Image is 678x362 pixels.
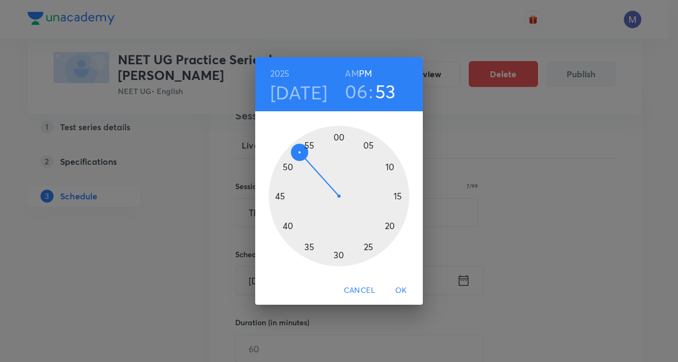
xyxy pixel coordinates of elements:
button: 53 [375,80,396,103]
button: [DATE] [270,81,328,104]
button: 06 [345,80,368,103]
span: OK [388,284,414,297]
button: Cancel [340,280,380,300]
button: OK [384,280,418,300]
button: AM [345,66,358,81]
button: PM [359,66,372,81]
button: 2025 [270,66,290,81]
h3: : [369,80,373,103]
span: Cancel [344,284,375,297]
